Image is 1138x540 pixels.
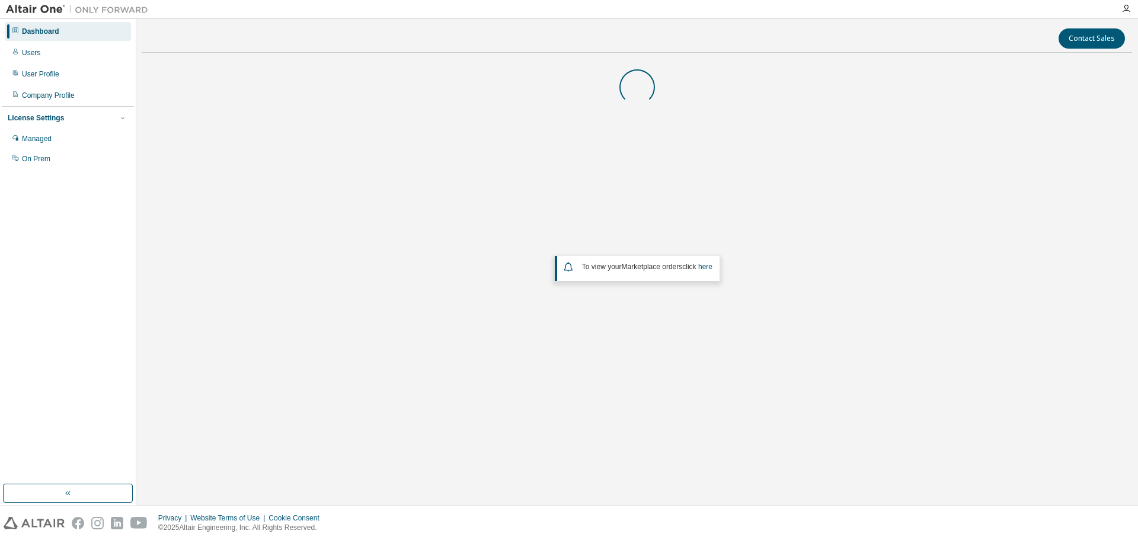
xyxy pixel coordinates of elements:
[91,517,104,529] img: instagram.svg
[22,91,75,100] div: Company Profile
[4,517,65,529] img: altair_logo.svg
[8,113,64,123] div: License Settings
[582,263,712,271] span: To view your click
[130,517,148,529] img: youtube.svg
[698,263,712,271] a: here
[158,523,327,533] p: © 2025 Altair Engineering, Inc. All Rights Reserved.
[72,517,84,529] img: facebook.svg
[22,69,59,79] div: User Profile
[268,513,326,523] div: Cookie Consent
[190,513,268,523] div: Website Terms of Use
[158,513,190,523] div: Privacy
[22,154,50,164] div: On Prem
[1059,28,1125,49] button: Contact Sales
[6,4,154,15] img: Altair One
[22,27,59,36] div: Dashboard
[22,134,52,143] div: Managed
[622,263,683,271] em: Marketplace orders
[111,517,123,529] img: linkedin.svg
[22,48,40,57] div: Users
